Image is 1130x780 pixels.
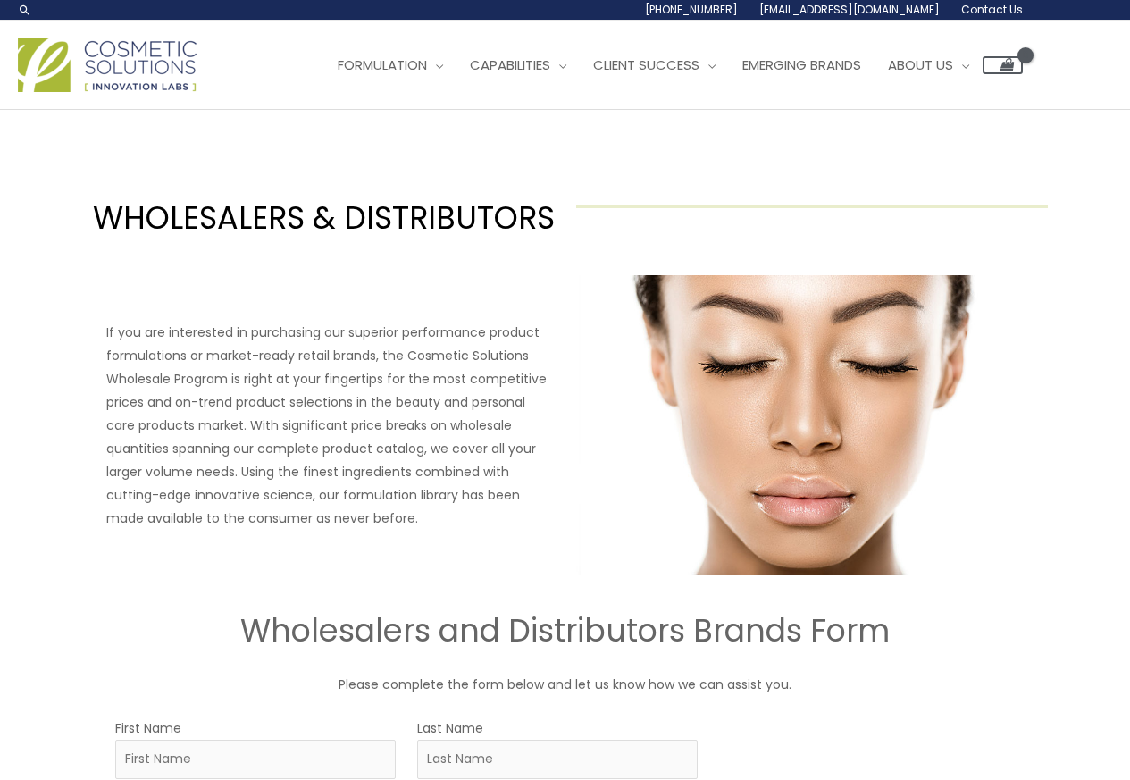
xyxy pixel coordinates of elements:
[961,2,1023,17] span: Contact Us
[576,275,1025,575] img: Wholesale Customer Type Image
[593,55,699,74] span: Client Success
[742,55,861,74] span: Emerging Brands
[580,38,729,92] a: Client Success
[645,2,738,17] span: [PHONE_NUMBER]
[729,38,875,92] a: Emerging Brands
[115,740,396,779] input: First Name
[115,717,181,740] label: First Name
[29,610,1101,651] h2: Wholesalers and Distributors Brands Form
[470,55,550,74] span: Capabilities
[417,717,483,740] label: Last Name
[311,38,1023,92] nav: Site Navigation
[18,3,32,17] a: Search icon link
[983,56,1023,74] a: View Shopping Cart, empty
[324,38,456,92] a: Formulation
[417,740,698,779] input: Last Name
[18,38,197,92] img: Cosmetic Solutions Logo
[338,55,427,74] span: Formulation
[888,55,953,74] span: About Us
[456,38,580,92] a: Capabilities
[875,38,983,92] a: About Us
[106,321,555,530] p: If you are interested in purchasing our superior performance product formulations or market-ready...
[759,2,940,17] span: [EMAIL_ADDRESS][DOMAIN_NAME]
[29,673,1101,696] p: Please complete the form below and let us know how we can assist you.
[82,196,555,239] h1: WHOLESALERS & DISTRIBUTORS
